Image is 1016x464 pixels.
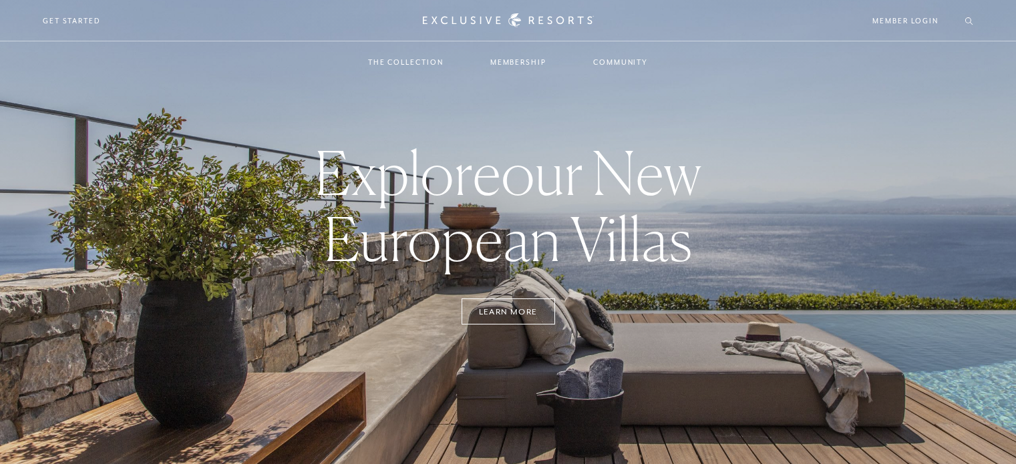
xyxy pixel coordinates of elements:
[580,43,661,81] a: Community
[872,15,939,27] a: Member Login
[355,43,457,81] a: The Collection
[43,15,101,27] a: Get Started
[203,140,813,272] h3: our New European Villas
[462,299,554,324] a: Learn More
[315,136,501,209] strong: Explore
[477,43,560,81] a: Membership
